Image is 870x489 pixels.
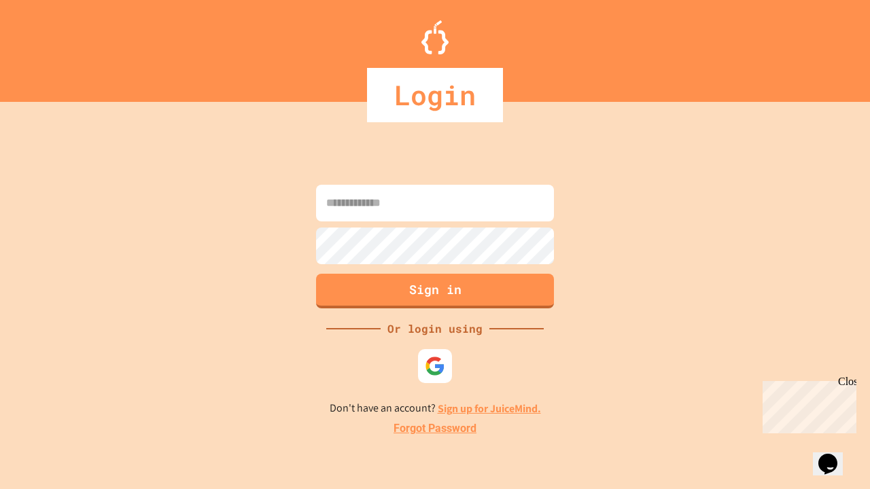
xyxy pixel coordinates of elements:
div: Login [367,68,503,122]
p: Don't have an account? [330,400,541,417]
div: Or login using [381,321,489,337]
button: Sign in [316,274,554,308]
a: Forgot Password [394,420,476,437]
img: google-icon.svg [425,356,445,376]
img: Logo.svg [421,20,449,54]
iframe: chat widget [757,376,856,433]
div: Chat with us now!Close [5,5,94,86]
a: Sign up for JuiceMind. [438,401,541,416]
iframe: chat widget [813,435,856,475]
